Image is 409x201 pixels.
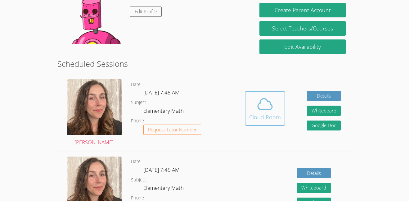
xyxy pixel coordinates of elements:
[249,113,281,121] div: Cloud Room
[245,91,285,126] button: Cloud Room
[307,121,341,131] a: Google Doc
[131,117,144,125] dt: Phone
[307,91,341,101] a: Details
[307,106,341,116] button: Whiteboard
[143,107,185,117] dd: Elementary Math
[131,99,146,107] dt: Subject
[259,21,346,36] a: Select Teachers/Courses
[297,183,331,193] button: Whiteboard
[131,158,141,166] dt: Date
[259,3,346,17] button: Create Parent Account
[143,184,185,194] dd: Elementary Math
[130,7,162,17] a: Edit Profile
[297,168,331,178] a: Details
[259,39,346,54] a: Edit Availability
[148,127,197,132] span: Request Tutor Number
[57,58,352,70] h2: Scheduled Sessions
[143,166,180,173] span: [DATE] 7:45 AM
[131,176,146,184] dt: Subject
[143,125,201,135] button: Request Tutor Number
[67,79,122,135] img: IMG_0882.jpeg
[143,89,180,96] span: [DATE] 7:45 AM
[131,81,141,89] dt: Date
[67,79,122,147] a: [PERSON_NAME]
